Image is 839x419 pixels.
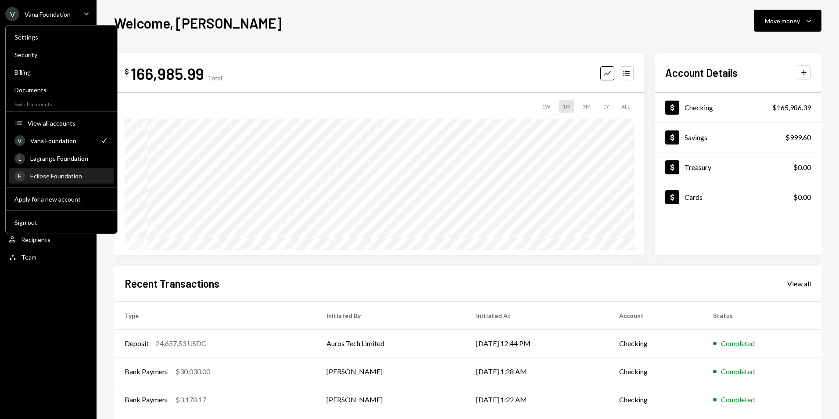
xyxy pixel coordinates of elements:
[131,64,204,83] div: 166,985.99
[785,132,811,143] div: $999.60
[25,11,71,18] div: Vana Foundation
[9,64,114,80] a: Billing
[793,192,811,202] div: $0.00
[618,100,634,113] div: ALL
[655,123,821,152] a: Savings$999.60
[609,358,703,386] td: Checking
[665,65,738,80] h2: Account Details
[9,150,114,166] a: LLagrange Foundation
[125,366,169,377] div: Bank Payment
[6,99,117,108] div: Switch accounts
[114,301,316,329] th: Type
[156,338,206,349] div: 24,657.53 USDC
[609,301,703,329] th: Account
[9,168,114,184] a: EEclipse Foundation
[787,279,811,288] div: View all
[466,301,609,329] th: Initiated At
[685,103,713,112] div: Checking
[316,301,466,329] th: Initiated By
[30,172,108,180] div: Eclipse Foundation
[28,119,108,127] div: View all accounts
[466,358,609,386] td: [DATE] 1:28 AM
[787,278,811,288] a: View all
[466,386,609,414] td: [DATE] 1:22 AM
[9,82,114,98] a: Documents
[14,86,108,94] div: Documents
[579,100,594,113] div: 3M
[21,253,36,261] div: Team
[30,155,108,162] div: Lagrange Foundation
[125,394,169,405] div: Bank Payment
[754,10,821,32] button: Move money
[208,74,222,82] div: Total
[21,236,50,243] div: Recipients
[9,116,114,131] button: View all accounts
[14,219,108,226] div: Sign out
[609,329,703,358] td: Checking
[316,329,466,358] td: Auros Tech Limited
[793,162,811,173] div: $0.00
[685,193,703,201] div: Cards
[125,67,129,76] div: $
[721,366,755,377] div: Completed
[14,171,25,181] div: E
[14,33,108,41] div: Settings
[655,93,821,122] a: Checking$165,986.39
[655,182,821,212] a: Cards$0.00
[772,102,811,113] div: $165,986.39
[721,394,755,405] div: Completed
[5,231,91,247] a: Recipients
[14,51,108,58] div: Security
[703,301,821,329] th: Status
[316,358,466,386] td: [PERSON_NAME]
[9,47,114,62] a: Security
[765,16,800,25] div: Move money
[655,152,821,182] a: Treasury$0.00
[30,137,94,144] div: Vana Foundation
[538,100,554,113] div: 1W
[9,215,114,231] button: Sign out
[14,153,25,164] div: L
[685,163,711,171] div: Treasury
[5,7,19,21] div: V
[125,338,149,349] div: Deposit
[176,394,206,405] div: $3,178.17
[9,29,114,45] a: Settings
[466,329,609,358] td: [DATE] 12:44 PM
[125,276,219,291] h2: Recent Transactions
[721,338,755,349] div: Completed
[114,14,282,32] h1: Welcome, [PERSON_NAME]
[316,386,466,414] td: [PERSON_NAME]
[176,366,210,377] div: $30,030.00
[599,100,613,113] div: 1Y
[609,386,703,414] td: Checking
[9,191,114,207] button: Apply for a new account
[685,133,707,141] div: Savings
[14,135,25,146] div: V
[14,195,108,203] div: Apply for a new account
[5,249,91,265] a: Team
[14,69,108,76] div: Billing
[559,100,574,113] div: 1M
